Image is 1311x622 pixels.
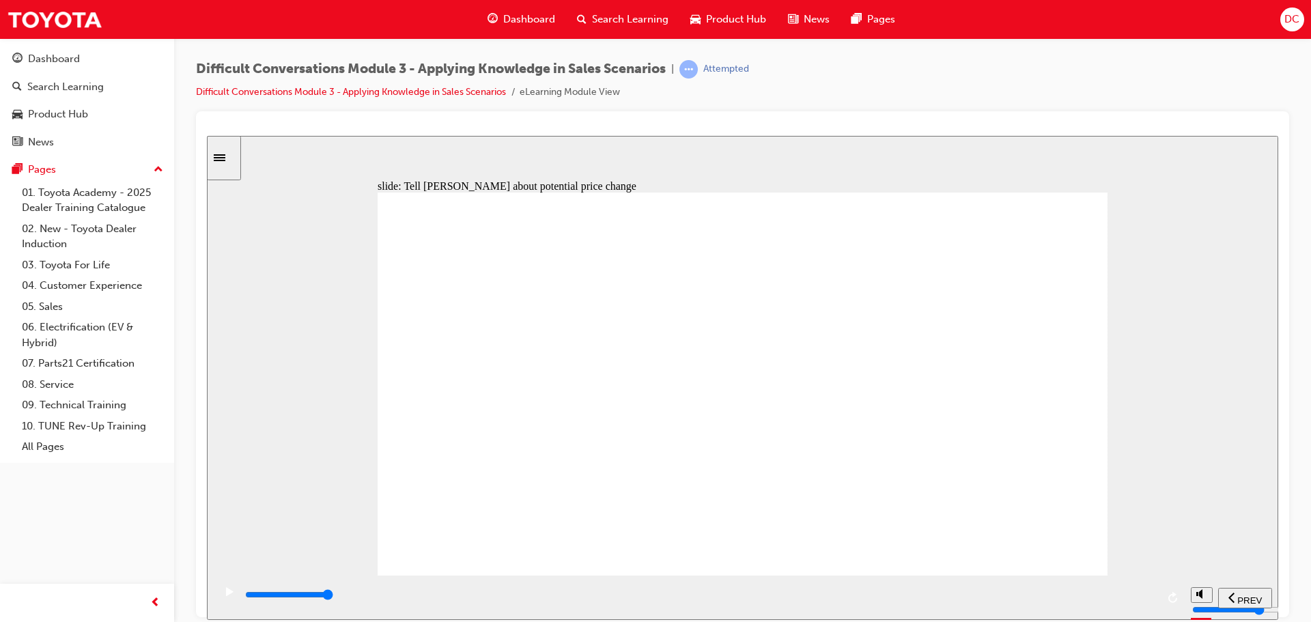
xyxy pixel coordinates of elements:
[150,595,160,612] span: prev-icon
[28,107,88,122] div: Product Hub
[1011,452,1065,472] button: previous
[16,374,169,395] a: 08. Service
[5,46,169,72] a: Dashboard
[566,5,679,33] a: search-iconSearch Learning
[28,135,54,150] div: News
[503,12,555,27] span: Dashboard
[5,44,169,157] button: DashboardSearch LearningProduct HubNews
[788,11,798,28] span: news-icon
[1284,12,1299,27] span: DC
[984,451,1006,467] button: volume
[777,5,841,33] a: news-iconNews
[38,453,126,464] input: slide progress
[16,275,169,296] a: 04. Customer Experience
[16,218,169,255] a: 02. New - Toyota Dealer Induction
[690,11,701,28] span: car-icon
[7,440,977,484] div: playback controls
[5,157,169,182] button: Pages
[679,5,777,33] a: car-iconProduct Hub
[16,182,169,218] a: 01. Toyota Academy - 2025 Dealer Training Catalogue
[16,395,169,416] a: 09. Technical Training
[841,5,906,33] a: pages-iconPages
[12,81,22,94] span: search-icon
[16,436,169,457] a: All Pages
[867,12,895,27] span: Pages
[12,137,23,149] span: news-icon
[16,296,169,317] a: 05. Sales
[703,63,749,76] div: Attempted
[804,12,830,27] span: News
[28,51,80,67] div: Dashboard
[16,416,169,437] a: 10. TUNE Rev-Up Training
[706,12,766,27] span: Product Hub
[679,60,698,79] span: learningRecordVerb_ATTEMPT-icon
[196,86,506,98] a: Difficult Conversations Module 3 - Applying Knowledge in Sales Scenarios
[488,11,498,28] span: guage-icon
[196,61,666,77] span: Difficult Conversations Module 3 - Applying Knowledge in Sales Scenarios
[154,161,163,179] span: up-icon
[7,4,102,35] img: Trak
[28,162,56,178] div: Pages
[7,451,30,474] button: play/pause
[16,317,169,353] a: 06. Electrification (EV & Hybrid)
[520,85,620,100] li: eLearning Module View
[957,452,977,472] button: replay
[12,53,23,66] span: guage-icon
[5,74,169,100] a: Search Learning
[984,440,1004,484] div: misc controls
[577,11,587,28] span: search-icon
[985,468,1073,479] input: volume
[1280,8,1304,31] button: DC
[5,102,169,127] a: Product Hub
[12,109,23,121] span: car-icon
[5,130,169,155] a: News
[16,353,169,374] a: 07. Parts21 Certification
[12,164,23,176] span: pages-icon
[16,255,169,276] a: 03. Toyota For Life
[27,79,104,95] div: Search Learning
[1011,440,1065,484] nav: slide navigation
[1030,460,1055,470] span: PREV
[851,11,862,28] span: pages-icon
[477,5,566,33] a: guage-iconDashboard
[592,12,668,27] span: Search Learning
[671,61,674,77] span: |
